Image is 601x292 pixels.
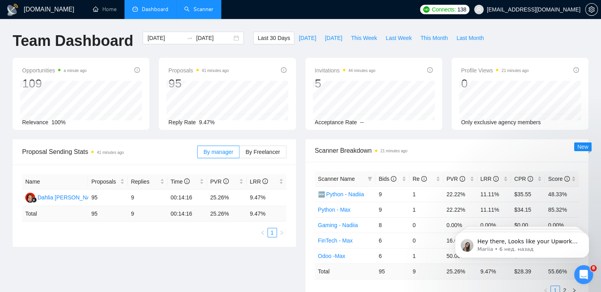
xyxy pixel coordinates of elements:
[128,206,167,222] td: 9
[25,194,100,200] a: DWDahlia [PERSON_NAME]
[315,264,376,279] td: Total
[375,264,409,279] td: 95
[511,264,545,279] td: $ 28.39
[409,186,443,202] td: 1
[577,144,588,150] span: New
[88,206,128,222] td: 95
[351,34,377,42] span: This Week
[147,34,183,42] input: Start date
[315,146,579,155] span: Scanner Breakdown
[168,190,207,206] td: 00:14:16
[171,178,190,185] span: Time
[318,191,364,197] a: 🆕 Python - Nadiia
[381,149,407,153] time: 21 minutes ago
[347,32,381,44] button: This Week
[511,186,545,202] td: $35.55
[281,67,286,73] span: info-circle
[461,119,541,125] span: Only exclusive agency members
[443,186,477,202] td: 22.22%
[88,190,128,206] td: 95
[461,66,529,75] span: Profile Views
[168,119,196,125] span: Reply Rate
[349,68,375,73] time: 44 minutes ago
[199,119,215,125] span: 9.47%
[202,68,229,73] time: 41 minutes ago
[386,34,412,42] span: Last Week
[277,228,286,237] button: right
[247,206,286,222] td: 9.47 %
[168,206,207,222] td: 00:14:16
[573,67,579,73] span: info-circle
[480,176,499,182] span: LRR
[375,248,409,264] td: 6
[421,176,427,182] span: info-circle
[318,176,355,182] span: Scanner Name
[247,190,286,206] td: 9.47%
[64,68,87,73] time: a minute ago
[22,174,88,190] th: Name
[22,206,88,222] td: Total
[260,230,265,235] span: left
[294,32,320,44] button: [DATE]
[416,32,452,44] button: This Month
[258,228,268,237] button: left
[366,173,374,185] span: filter
[22,147,197,157] span: Proposal Sending Stats
[375,202,409,217] td: 9
[318,222,358,228] a: Gaming - Nadiia
[476,7,482,12] span: user
[447,176,465,182] span: PVR
[409,233,443,248] td: 0
[318,207,350,213] a: Python - Max
[477,202,511,217] td: 11.11%
[315,66,375,75] span: Invitations
[325,34,342,42] span: [DATE]
[548,176,569,182] span: Score
[22,66,87,75] span: Opportunities
[253,32,294,44] button: Last 30 Days
[427,67,433,73] span: info-circle
[184,178,190,184] span: info-circle
[315,76,375,91] div: 5
[279,230,284,235] span: right
[379,176,396,182] span: Bids
[25,193,35,203] img: DW
[131,177,158,186] span: Replies
[375,186,409,202] td: 9
[460,176,465,182] span: info-circle
[477,264,511,279] td: 9.47 %
[585,3,598,16] button: setting
[375,217,409,233] td: 8
[6,4,19,16] img: logo
[432,5,456,14] span: Connects:
[187,35,193,41] span: swap-right
[210,178,229,185] span: PVR
[320,32,347,44] button: [DATE]
[258,228,268,237] li: Previous Page
[196,34,232,42] input: End date
[574,265,593,284] iframe: Intercom live chat
[262,178,268,184] span: info-circle
[34,23,136,124] span: Hey there, Looks like your Upwork agency OmiSoft 🏆 Multi-awarded AI & Web3 Agency ran out of conn...
[443,264,477,279] td: 25.26 %
[168,66,229,75] span: Proposals
[528,176,533,182] span: info-circle
[22,119,48,125] span: Relevance
[511,202,545,217] td: $34.15
[586,6,597,13] span: setting
[223,178,229,184] span: info-circle
[268,228,277,237] a: 1
[258,34,290,42] span: Last 30 Days
[409,248,443,264] td: 1
[91,177,119,186] span: Proposals
[457,5,466,14] span: 138
[31,197,37,203] img: gigradar-bm.png
[187,35,193,41] span: to
[88,174,128,190] th: Proposals
[375,233,409,248] td: 6
[318,253,345,259] a: Odoo -Max
[184,6,213,13] a: searchScanner
[207,206,247,222] td: 25.26 %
